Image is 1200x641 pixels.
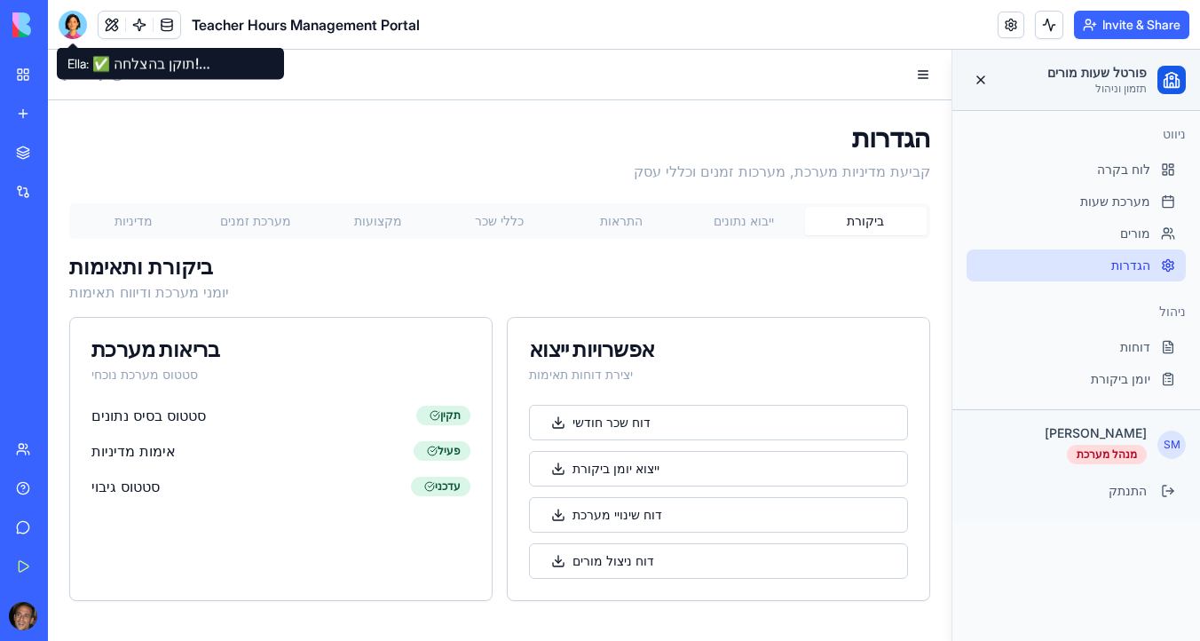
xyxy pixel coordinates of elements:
div: בריאות מערכת [43,289,422,311]
button: מדיניות [25,157,146,186]
h3: ניהול [919,253,1138,271]
div: יצירת דוחות תאימות [481,316,860,334]
span: SM [1109,381,1138,409]
p: קביעת מדיניות מערכת, מערכות זמנים וכללי עסק [21,111,882,132]
a: יומן ביקורת [919,313,1138,345]
div: אפשרויות ייצוא [481,289,860,311]
button: Invite & Share [1074,11,1189,39]
p: [PERSON_NAME] [919,375,1099,392]
button: כללי שכר [391,157,512,186]
button: ייבוא נתונים [635,157,756,186]
span: לוח בקרה [1049,111,1102,129]
h1: הגדרות [21,72,882,104]
a: מערכת שעות [919,136,1138,168]
div: תקין [368,356,422,376]
p: יומני מערכת ודיווח תאימות [21,232,882,253]
button: התנתק [919,425,1138,457]
img: logo [12,12,122,37]
span: סטטוס בסיס נתונים [43,355,158,376]
div: פעיל [366,392,422,411]
span: Teacher Hours Management Portal [192,14,420,36]
button: ביקורת [757,157,879,186]
a: דוחות [919,281,1138,313]
button: התראות [513,157,635,186]
div: סטטוס מערכת נוכחי [43,316,422,334]
p: תזמון וניהול [999,32,1099,46]
div: [DATE] [14,16,76,34]
div: עדכני [363,427,422,447]
button: ייצוא יומן ביקורת [481,401,860,437]
button: דוח שינויי מערכת [481,447,860,483]
span: מורים [1072,175,1102,193]
a: לוח בקרה [919,104,1138,136]
button: מקצועות [269,157,391,186]
span: יומן ביקורת [1043,320,1102,338]
button: דוח ניצול מורים [481,494,860,529]
h3: ניווט [919,75,1138,93]
div: מנהל מערכת [1019,395,1099,415]
a: מורים [919,168,1138,200]
img: ACg8ocKwlY-G7EnJG7p3bnYwdp_RyFFHyn9MlwQjYsG_56ZlydI1TXjL_Q=s96-c [9,602,37,630]
span: סטטוס גיבוי [43,426,112,447]
button: מערכת זמנים [146,157,268,186]
span: מערכת שעות [1032,143,1102,161]
h1: פורטל שעות מורים [999,14,1099,32]
h2: ביקורת ותאימות [21,203,882,232]
a: הגדרות [919,200,1138,232]
span: הגדרות [1063,207,1102,225]
span: אימות מדיניות [43,391,128,412]
button: דוח שכר חודשי [481,355,860,391]
span: דוחות [1072,289,1102,306]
